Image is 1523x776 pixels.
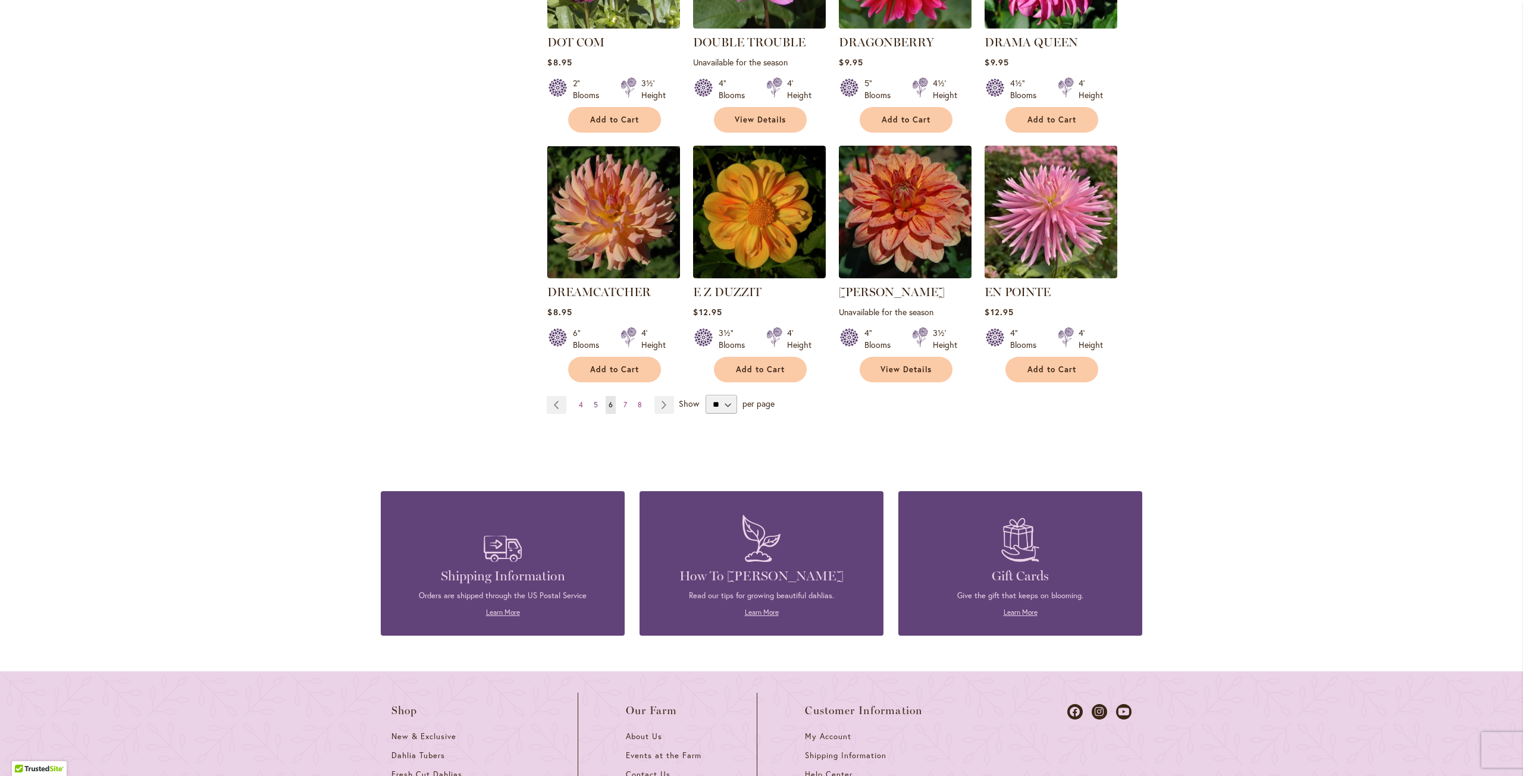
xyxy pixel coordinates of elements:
[693,56,826,68] p: Unavailable for the season
[839,56,863,68] span: $9.95
[399,590,607,601] p: Orders are shipped through the US Postal Service
[805,750,886,761] span: Shipping Information
[626,705,677,717] span: Our Farm
[864,327,898,351] div: 4" Blooms
[839,285,945,299] a: [PERSON_NAME]
[591,396,601,414] a: 5
[568,107,661,133] button: Add to Cart
[985,20,1117,31] a: DRAMA QUEEN
[547,269,680,281] a: Dreamcatcher
[594,400,598,409] span: 5
[568,357,661,382] button: Add to Cart
[860,107,952,133] button: Add to Cart
[714,357,807,382] button: Add to Cart
[391,731,456,742] span: New & Exclusive
[693,146,826,278] img: E Z DUZZIT
[860,357,952,382] a: View Details
[985,306,1013,318] span: $12.95
[1005,357,1098,382] button: Add to Cart
[547,306,572,318] span: $8.95
[641,327,666,351] div: 4' Height
[657,568,866,585] h4: How To [PERSON_NAME]
[641,77,666,101] div: 3½' Height
[1005,107,1098,133] button: Add to Cart
[787,77,811,101] div: 4' Height
[745,608,779,617] a: Learn More
[657,590,866,601] p: Read our tips for growing beautiful dahlias.
[805,731,851,742] span: My Account
[882,115,930,125] span: Add to Cart
[916,590,1124,601] p: Give the gift that keeps on blooming.
[621,396,630,414] a: 7
[719,327,752,351] div: 3½" Blooms
[399,568,607,585] h4: Shipping Information
[590,115,639,125] span: Add to Cart
[864,77,898,101] div: 5" Blooms
[985,35,1078,49] a: DRAMA QUEEN
[486,608,520,617] a: Learn More
[985,56,1008,68] span: $9.95
[1004,608,1038,617] a: Learn More
[839,20,972,31] a: DRAGONBERRY
[693,306,722,318] span: $12.95
[985,269,1117,281] a: EN POINTE
[916,568,1124,585] h4: Gift Cards
[638,400,642,409] span: 8
[679,398,699,409] span: Show
[736,365,785,375] span: Add to Cart
[839,146,972,278] img: ELIJAH MASON
[985,285,1051,299] a: EN POINTE
[1067,704,1083,720] a: Dahlias on Facebook
[839,269,972,281] a: ELIJAH MASON
[547,56,572,68] span: $8.95
[623,400,627,409] span: 7
[735,115,786,125] span: View Details
[693,35,806,49] a: DOUBLE TROUBLE
[1010,77,1043,101] div: 4½" Blooms
[547,20,680,31] a: DOT COM
[693,20,826,31] a: DOUBLE TROUBLE
[693,269,826,281] a: E Z DUZZIT
[933,77,957,101] div: 4½' Height
[1027,365,1076,375] span: Add to Cart
[391,705,418,717] span: Shop
[693,285,761,299] a: E Z DUZZIT
[839,306,972,318] p: Unavailable for the season
[985,146,1117,278] img: EN POINTE
[1116,704,1132,720] a: Dahlias on Youtube
[839,35,934,49] a: DRAGONBERRY
[626,731,662,742] span: About Us
[1010,327,1043,351] div: 4" Blooms
[9,734,42,767] iframe: Launch Accessibility Center
[547,285,651,299] a: DREAMCATCHER
[1027,115,1076,125] span: Add to Cart
[787,327,811,351] div: 4' Height
[933,327,957,351] div: 3½' Height
[609,400,613,409] span: 6
[579,400,583,409] span: 4
[880,365,932,375] span: View Details
[635,396,645,414] a: 8
[714,107,807,133] a: View Details
[590,365,639,375] span: Add to Cart
[805,705,923,717] span: Customer Information
[742,398,775,409] span: per page
[391,750,445,761] span: Dahlia Tubers
[547,35,604,49] a: DOT COM
[1079,327,1103,351] div: 4' Height
[1079,77,1103,101] div: 4' Height
[547,146,680,278] img: Dreamcatcher
[576,396,586,414] a: 4
[573,77,606,101] div: 2" Blooms
[626,750,701,761] span: Events at the Farm
[573,327,606,351] div: 6" Blooms
[1092,704,1107,720] a: Dahlias on Instagram
[719,77,752,101] div: 4" Blooms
